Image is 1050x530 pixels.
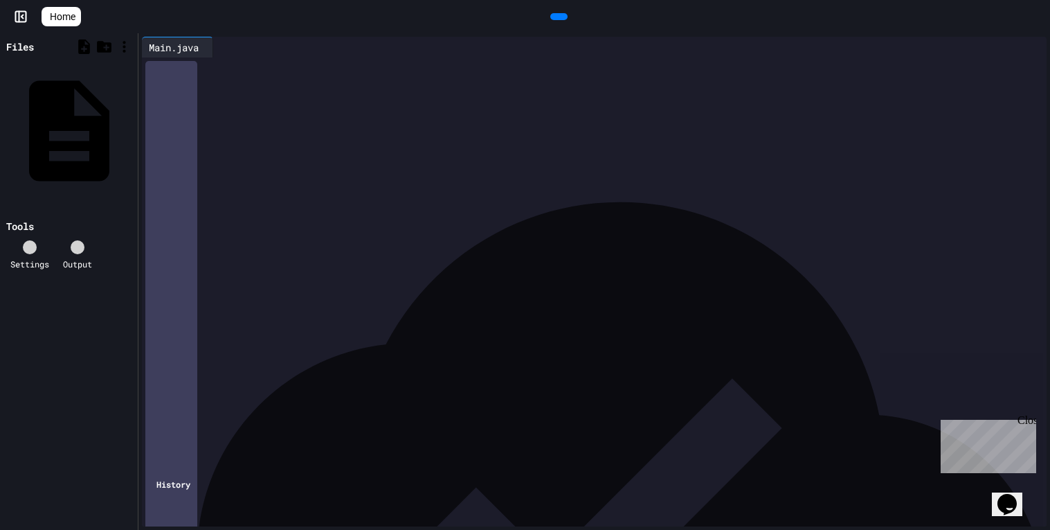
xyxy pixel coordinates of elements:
[935,414,1036,473] iframe: chat widget
[992,475,1036,516] iframe: chat widget
[50,10,75,24] span: Home
[42,7,81,26] a: Home
[63,258,92,270] div: Output
[6,39,34,54] div: Files
[142,37,213,58] div: Main.java
[142,40,206,55] div: Main.java
[6,6,96,88] div: Chat with us now!Close
[6,219,34,233] div: Tools
[10,258,49,270] div: Settings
